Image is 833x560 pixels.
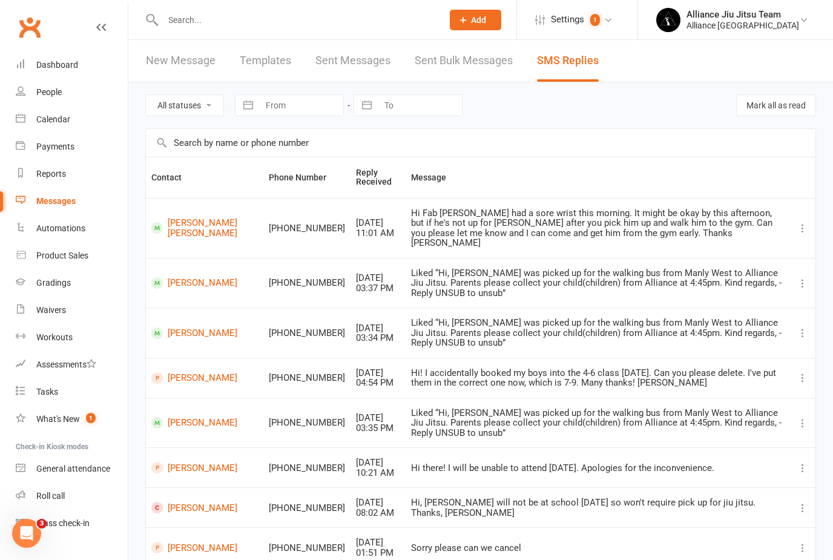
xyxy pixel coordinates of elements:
div: Automations [36,223,85,233]
span: 3 [37,519,47,529]
input: Search... [159,12,434,28]
a: What's New1 [16,406,128,433]
div: What's New [36,414,80,424]
a: Sent Messages [315,40,390,82]
a: Sent Bulk Messages [415,40,513,82]
div: [PHONE_NUMBER] [269,503,345,513]
div: 03:37 PM [356,283,400,294]
a: [PERSON_NAME] [151,372,258,384]
a: General attendance kiosk mode [16,455,128,483]
div: [PHONE_NUMBER] [269,278,345,288]
div: Hi there! I will be unable to attend [DATE]. Apologies for the inconvenience. [411,463,785,473]
div: 04:54 PM [356,378,400,388]
div: Roll call [36,491,65,501]
a: [PERSON_NAME] [151,502,258,513]
div: Waivers [36,305,66,315]
div: [PHONE_NUMBER] [269,463,345,473]
button: Add [450,10,501,30]
a: Product Sales [16,242,128,269]
div: Workouts [36,332,73,342]
div: Alliance [GEOGRAPHIC_DATA] [686,20,799,31]
div: Product Sales [36,251,88,260]
a: [PERSON_NAME] [PERSON_NAME] [151,218,258,238]
div: [DATE] [356,498,400,508]
th: Reply Received [351,157,406,198]
input: Search by name or phone number [146,129,815,157]
a: Payments [16,133,128,160]
div: 01:51 PM [356,548,400,558]
div: [PHONE_NUMBER] [269,418,345,428]
a: Clubworx [15,12,45,42]
a: Reports [16,160,128,188]
a: Automations [16,215,128,242]
div: 11:01 AM [356,228,400,239]
div: Liked “Hi, [PERSON_NAME] was picked up for the walking bus from Manly West to Alliance Jiu Jitsu.... [411,268,785,298]
div: [DATE] [356,218,400,228]
div: People [36,87,62,97]
div: [DATE] [356,538,400,548]
div: Gradings [36,278,71,288]
th: Message [406,157,790,198]
div: [DATE] [356,323,400,334]
a: People [16,79,128,106]
a: Templates [240,40,291,82]
span: 1 [86,413,96,423]
div: 03:34 PM [356,333,400,343]
button: Mark all as read [736,94,816,116]
a: [PERSON_NAME] [151,277,258,289]
a: [PERSON_NAME] [151,328,258,339]
input: To [378,95,462,116]
img: thumb_image1705117588.png [656,8,680,32]
div: [DATE] [356,273,400,283]
div: Liked “Hi, [PERSON_NAME] was picked up for the walking bus from Manly West to Alliance Jiu Jitsu.... [411,318,785,348]
a: [PERSON_NAME] [151,462,258,473]
div: Messages [36,196,76,206]
span: Add [471,15,486,25]
div: Alliance Jiu Jitsu Team [686,9,799,20]
a: [PERSON_NAME] [151,542,258,553]
a: Tasks [16,378,128,406]
div: Payments [36,142,74,151]
div: Dashboard [36,60,78,70]
div: 03:35 PM [356,423,400,433]
div: [DATE] [356,458,400,468]
div: Hi, [PERSON_NAME] will not be at school [DATE] so won't require pick up for jiu jitsu. Thanks, [P... [411,498,785,518]
div: [PHONE_NUMBER] [269,373,345,383]
div: General attendance [36,464,110,473]
div: Calendar [36,114,70,124]
span: Settings [551,6,584,33]
a: Assessments [16,351,128,378]
a: Class kiosk mode [16,510,128,537]
div: [DATE] [356,413,400,423]
div: Hi! I accidentally booked my boys into the 4-6 class [DATE]. Can you please delete. I've put them... [411,368,785,388]
div: Class check-in [36,518,90,528]
input: From [259,95,343,116]
a: SMS Replies [537,40,599,82]
div: 10:21 AM [356,468,400,478]
a: Gradings [16,269,128,297]
a: Roll call [16,483,128,510]
a: Calendar [16,106,128,133]
a: Messages [16,188,128,215]
div: Hi Fab [PERSON_NAME] had a sore wrist this morning. It might be okay by this afternoon, but if he... [411,208,785,248]
a: [PERSON_NAME] [151,417,258,429]
div: Sorry please can we cancel [411,543,785,553]
th: Contact [146,157,263,198]
div: [DATE] [356,368,400,378]
div: Liked “Hi, [PERSON_NAME] was picked up for the walking bus from Manly West to Alliance Jiu Jitsu.... [411,408,785,438]
a: Workouts [16,324,128,351]
div: [PHONE_NUMBER] [269,543,345,553]
div: Tasks [36,387,58,397]
div: [PHONE_NUMBER] [269,223,345,234]
div: [PHONE_NUMBER] [269,328,345,338]
div: 08:02 AM [356,508,400,518]
div: Assessments [36,360,96,369]
a: Dashboard [16,51,128,79]
div: Reports [36,169,66,179]
th: Phone Number [263,157,351,198]
a: Waivers [16,297,128,324]
iframe: Intercom live chat [12,519,41,548]
a: New Message [146,40,216,82]
span: 1 [590,14,600,26]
